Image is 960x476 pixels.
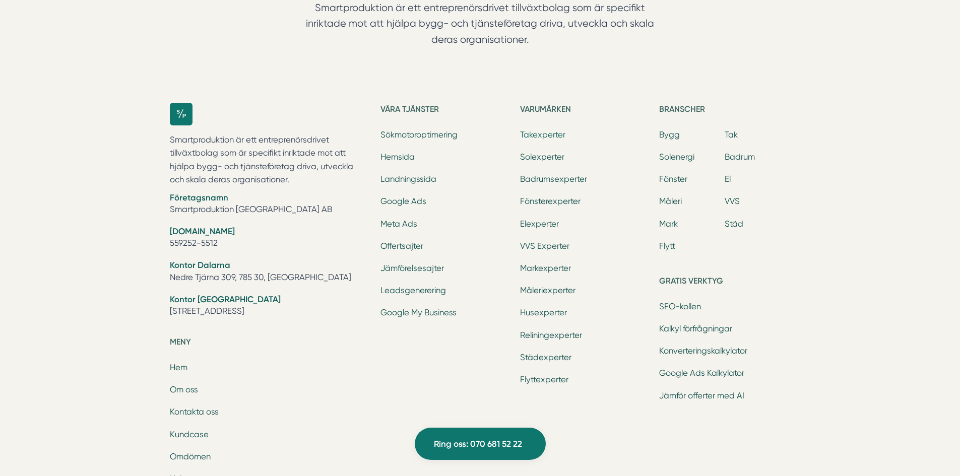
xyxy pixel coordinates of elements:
a: Solenergi [659,152,694,162]
a: Städ [725,219,743,229]
li: [STREET_ADDRESS] [170,294,369,319]
a: Måleri [659,196,682,206]
a: Fönster [659,174,687,184]
a: Landningssida [380,174,436,184]
a: Meta Ads [380,219,417,229]
strong: Företagsnamn [170,192,228,202]
a: Sökmotoroptimering [380,130,458,140]
a: Kontakta oss [170,407,219,417]
a: VVS Experter [520,241,569,251]
a: Kalkyl förfrågningar [659,324,732,333]
a: Konverteringskalkylator [659,346,747,356]
span: Ring oss: 070 681 52 22 [434,437,522,451]
a: Måleriexperter [520,286,575,295]
a: Google Ads Kalkylator [659,368,744,378]
h5: Våra tjänster [380,103,511,119]
a: Mark [659,219,678,229]
a: Takexperter [520,130,565,140]
a: Markexperter [520,263,571,273]
a: Jämförelsesajter [380,263,444,273]
li: Nedre Tjärna 309, 785 30, [GEOGRAPHIC_DATA] [170,259,369,285]
a: Kundcase [170,430,209,439]
strong: Kontor [GEOGRAPHIC_DATA] [170,294,281,304]
a: Hem [170,363,187,372]
a: SEO-kollen [659,302,701,311]
h5: Varumärken [520,103,651,119]
li: 559252-5512 [170,226,369,251]
h5: Meny [170,335,369,352]
a: Leadsgenerering [380,286,446,295]
a: Husexperter [520,308,567,317]
h5: Branscher [659,103,790,119]
a: El [725,174,731,184]
a: Städexperter [520,353,571,362]
a: Fönsterexperter [520,196,581,206]
a: Flytt [659,241,675,251]
strong: [DOMAIN_NAME] [170,226,235,236]
a: Offertsajter [380,241,423,251]
a: Solexperter [520,152,564,162]
a: Google Ads [380,196,426,206]
a: Google My Business [380,308,457,317]
a: Tak [725,130,738,140]
h5: Gratis verktyg [659,275,790,291]
a: Jämför offerter med AI [659,391,744,400]
a: Elexperter [520,219,559,229]
a: Reliningexperter [520,330,582,340]
a: Bygg [659,130,680,140]
a: Hemsida [380,152,415,162]
p: Smartproduktion är ett entreprenörsdrivet tillväxtbolag som är specifikt inriktade mot att hjälpa... [170,133,369,187]
a: Omdömen [170,452,211,461]
a: Flyttexperter [520,375,568,384]
a: Badrum [725,152,755,162]
a: Om oss [170,385,198,394]
li: Smartproduktion [GEOGRAPHIC_DATA] AB [170,192,369,218]
a: Ring oss: 070 681 52 22 [415,428,546,460]
strong: Kontor Dalarna [170,260,230,270]
a: VVS [725,196,740,206]
a: Badrumsexperter [520,174,587,184]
